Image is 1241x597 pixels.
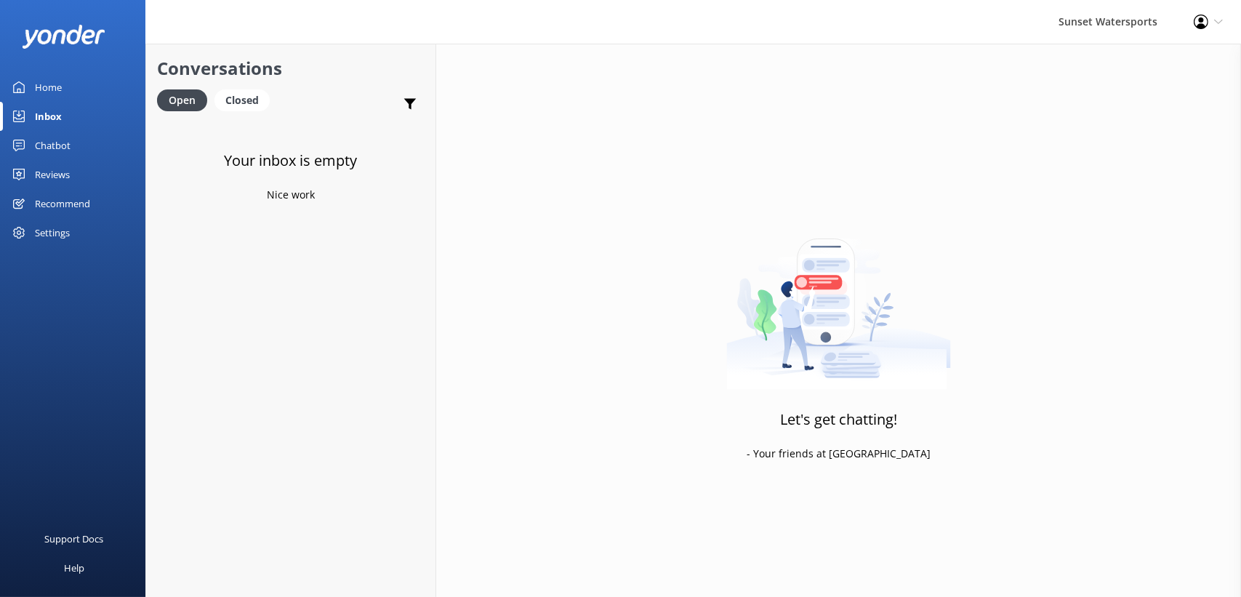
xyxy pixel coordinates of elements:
div: Home [35,73,62,102]
h2: Conversations [157,55,425,82]
h3: Your inbox is empty [225,149,358,172]
img: yonder-white-logo.png [22,25,105,49]
p: Nice work [267,187,315,203]
div: Open [157,89,207,111]
div: Recommend [35,189,90,218]
a: Closed [214,92,277,108]
p: - Your friends at [GEOGRAPHIC_DATA] [747,446,931,462]
div: Reviews [35,160,70,189]
h3: Let's get chatting! [780,408,897,431]
div: Settings [35,218,70,247]
div: Closed [214,89,270,111]
div: Help [64,553,84,582]
a: Open [157,92,214,108]
div: Inbox [35,102,62,131]
div: Chatbot [35,131,71,160]
img: artwork of a man stealing a conversation from at giant smartphone [726,208,951,390]
div: Support Docs [45,524,104,553]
